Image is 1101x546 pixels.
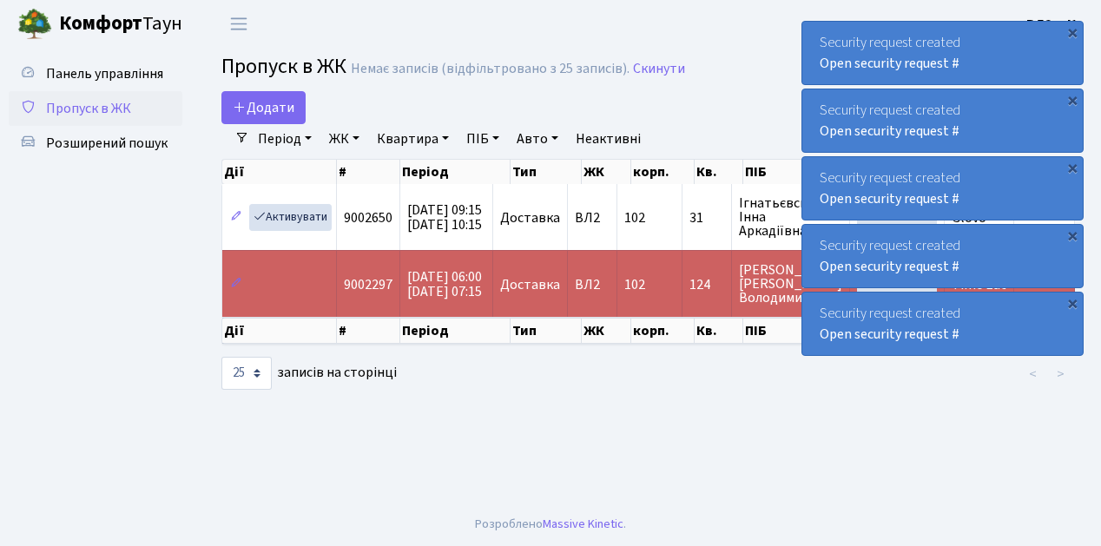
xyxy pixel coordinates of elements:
a: Квартира [370,124,456,154]
div: Security request created [802,293,1083,355]
span: 124 [689,278,724,292]
div: Security request created [802,22,1083,84]
a: Open security request # [820,189,959,208]
th: ЖК [582,160,631,184]
span: Пропуск в ЖК [221,51,346,82]
span: 9002297 [344,275,392,294]
th: ПІБ [743,318,862,344]
a: Панель управління [9,56,182,91]
span: 31 [689,211,724,225]
span: Панель управління [46,64,163,83]
th: Кв. [695,318,743,344]
a: Пропуск в ЖК [9,91,182,126]
th: Дії [222,160,337,184]
span: 102 [624,208,645,227]
a: Розширений пошук [9,126,182,161]
label: записів на сторінці [221,357,397,390]
th: Період [400,318,511,344]
a: Open security request # [820,325,959,344]
div: × [1064,227,1081,244]
div: Розроблено . [475,515,626,534]
span: ВЛ2 [575,278,610,292]
div: Security request created [802,157,1083,220]
a: ПІБ [459,124,506,154]
th: корп. [631,318,695,344]
span: Ігнатьєвська Інна Аркадіївна [739,196,842,238]
span: Таун [59,10,182,39]
span: [DATE] 09:15 [DATE] 10:15 [407,201,482,234]
a: Open security request # [820,257,959,276]
th: Кв. [695,160,743,184]
a: Open security request # [820,54,959,73]
a: Авто [510,124,565,154]
th: корп. [631,160,695,184]
a: Активувати [249,204,332,231]
th: Період [400,160,511,184]
select: записів на сторінці [221,357,272,390]
div: Немає записів (відфільтровано з 25 записів). [351,61,630,77]
b: ВЛ2 -. К. [1026,15,1080,34]
th: Дії [222,318,337,344]
div: × [1064,294,1081,312]
th: Тип [511,318,582,344]
div: Security request created [802,89,1083,152]
a: Massive Kinetic [543,515,623,533]
img: logo.png [17,7,52,42]
span: 102 [624,275,645,294]
b: Комфорт [59,10,142,37]
a: ЖК [322,124,366,154]
span: Розширений пошук [46,134,168,153]
div: × [1064,91,1081,109]
span: [DATE] 06:00 [DATE] 07:15 [407,267,482,301]
span: Додати [233,98,294,117]
span: Доставка [500,278,560,292]
th: # [337,318,399,344]
div: × [1064,23,1081,41]
a: Додати [221,91,306,124]
a: ВЛ2 -. К. [1026,14,1080,35]
a: Період [251,124,319,154]
th: ЖК [582,318,631,344]
button: Переключити навігацію [217,10,260,38]
span: ВЛ2 [575,211,610,225]
span: 9002650 [344,208,392,227]
span: Доставка [500,211,560,225]
span: Пропуск в ЖК [46,99,131,118]
div: Security request created [802,225,1083,287]
th: ПІБ [743,160,862,184]
div: × [1064,159,1081,176]
th: # [337,160,399,184]
a: Неактивні [569,124,648,154]
th: Тип [511,160,582,184]
a: Open security request # [820,122,959,141]
span: [PERSON_NAME] [PERSON_NAME] Володимирівна [739,263,842,305]
a: Скинути [633,61,685,77]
